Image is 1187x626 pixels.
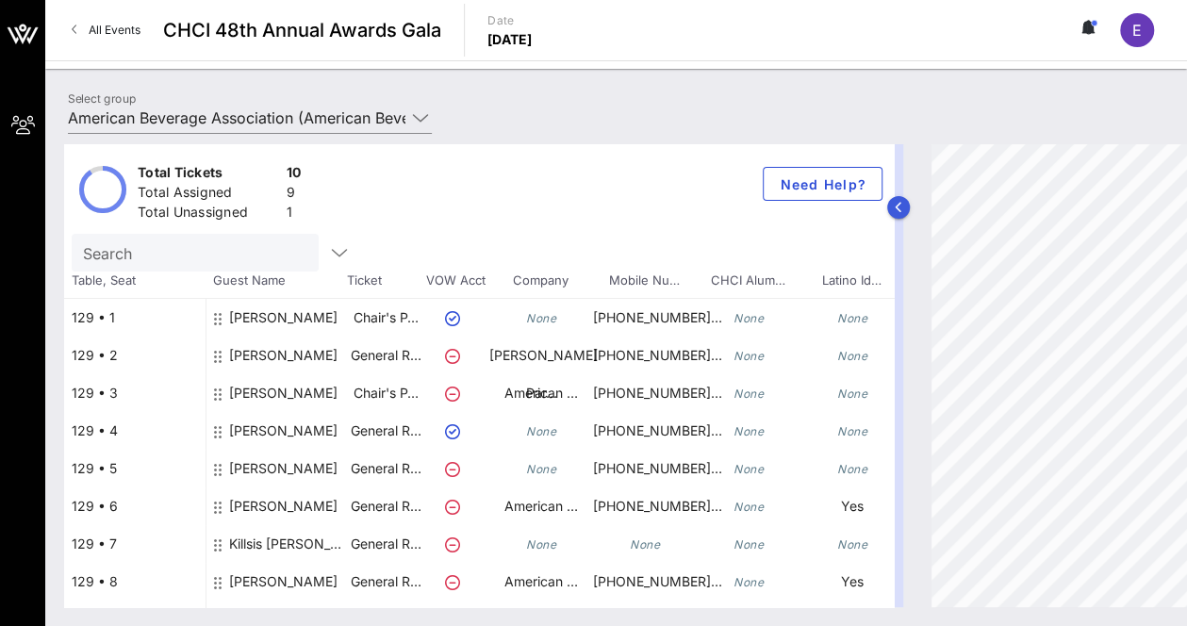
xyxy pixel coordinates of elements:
[287,163,302,187] div: 10
[837,311,867,325] i: None
[287,183,302,206] div: 9
[800,272,903,290] span: Latino Id…
[64,563,206,601] div: 129 • 8
[348,374,423,412] p: Chair's P…
[489,487,593,525] p: American …
[734,424,764,438] i: None
[526,462,556,476] i: None
[347,272,422,290] span: Ticket
[64,450,206,487] div: 129 • 5
[800,563,904,601] p: Yes
[287,203,302,226] div: 1
[630,537,660,552] i: None
[734,311,764,325] i: None
[1120,13,1154,47] div: E
[837,462,867,476] i: None
[526,311,556,325] i: None
[229,487,338,540] div: Trudi Moore
[526,424,556,438] i: None
[593,487,697,525] p: [PHONE_NUMBER]…
[593,450,697,487] p: [PHONE_NUMBER]…
[64,412,206,450] div: 129 • 4
[593,412,697,450] p: [PHONE_NUMBER]…
[837,349,867,363] i: None
[229,337,338,427] div: Neal Patel
[68,91,136,106] label: Select group
[64,299,206,337] div: 129 • 1
[734,500,764,514] i: None
[593,299,697,337] p: [PHONE_NUMBER]…
[734,349,764,363] i: None
[64,525,206,563] div: 129 • 7
[837,387,867,401] i: None
[734,387,764,401] i: None
[593,337,697,374] p: [PHONE_NUMBER]…
[488,272,592,290] span: Company
[592,272,696,290] span: Mobile Nu…
[348,525,423,563] p: General R…
[837,424,867,438] i: None
[206,272,347,290] span: Guest Name
[348,563,423,601] p: General R…
[64,487,206,525] div: 129 • 6
[229,450,338,502] div: Joe Trivette
[489,337,593,412] p: [PERSON_NAME] Par…
[348,412,423,450] p: General R…
[348,299,423,337] p: Chair's P…
[138,183,279,206] div: Total Assigned
[348,337,423,374] p: General R…
[348,450,423,487] p: General R…
[60,15,152,45] a: All Events
[229,525,348,563] div: Killsis Wright
[734,462,764,476] i: None
[837,537,867,552] i: None
[593,563,697,601] p: [PHONE_NUMBER]…
[696,272,800,290] span: CHCI Alum…
[489,374,593,412] p: American …
[138,203,279,226] div: Total Unassigned
[64,337,206,374] div: 129 • 2
[229,563,338,616] div: Elizabeth Yepes
[734,537,764,552] i: None
[487,11,533,30] p: Date
[489,563,593,601] p: American …
[64,272,206,290] span: Table, Seat
[163,16,441,44] span: CHCI 48th Annual Awards Gala
[800,487,904,525] p: Yes
[763,167,882,201] button: Need Help?
[64,374,206,412] div: 129 • 3
[734,575,764,589] i: None
[422,272,488,290] span: VOW Acct
[1132,21,1142,40] span: E
[138,163,279,187] div: Total Tickets
[89,23,140,37] span: All Events
[779,176,866,192] span: Need Help?
[229,412,338,465] div: Emily Smith
[348,487,423,525] p: General R…
[487,30,533,49] p: [DATE]
[593,374,697,412] p: [PHONE_NUMBER]…
[229,374,338,427] div: Kevin Keane
[526,537,556,552] i: None
[229,299,338,352] div: Franklin Davis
